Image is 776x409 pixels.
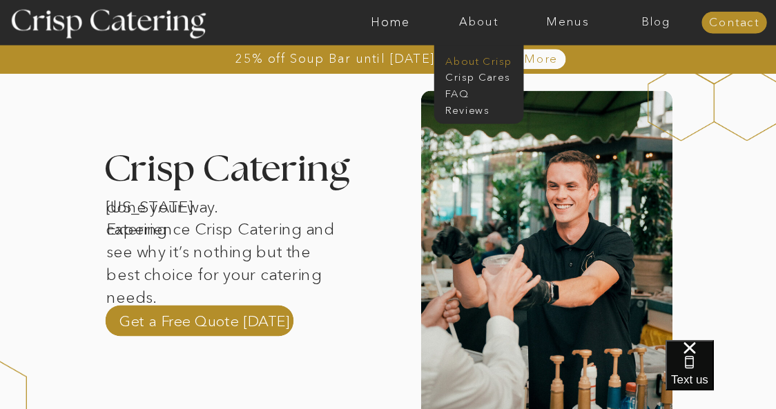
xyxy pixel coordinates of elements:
a: 25% off Soup Bar until [DATE]! [189,52,487,66]
a: Blog [612,16,700,29]
a: Reviews [445,103,510,115]
a: Home [346,16,434,29]
iframe: podium webchat widget bubble [666,340,776,409]
a: Menus [523,16,612,29]
a: About Crisp [445,54,520,66]
h3: Crisp Catering [104,151,382,189]
a: faq [445,87,510,99]
p: done your way. Experience Crisp Catering and see why it’s nothing but the best choice for your ca... [106,195,342,277]
h1: [US_STATE] catering [106,195,240,212]
a: Get a Free Quote [DATE] [119,311,289,330]
a: Crisp Cares [445,70,520,82]
a: Learn More [454,53,587,66]
a: About [434,16,523,29]
a: Contact [701,17,767,30]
